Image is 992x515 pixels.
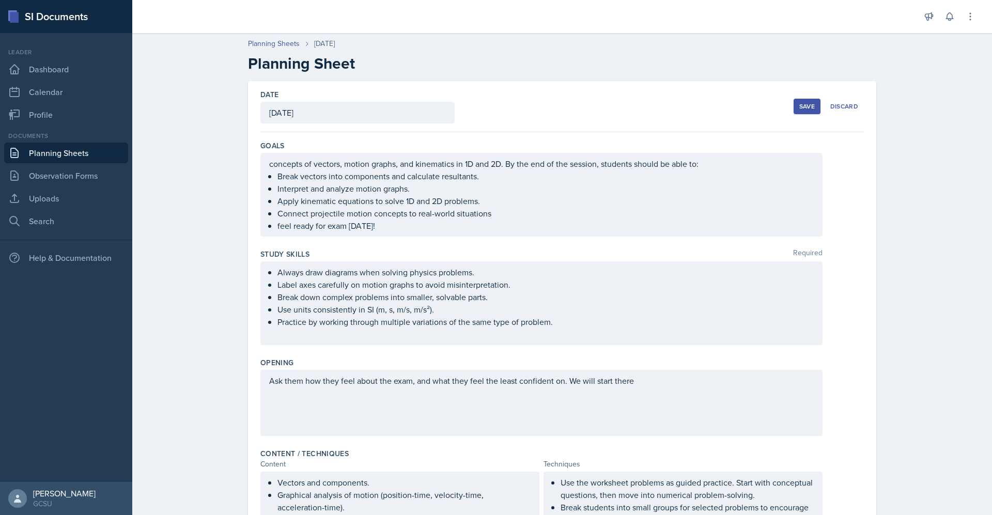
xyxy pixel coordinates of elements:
[277,489,531,513] p: Graphical analysis of motion (position-time, velocity-time, acceleration-time).
[260,448,349,459] label: Content / Techniques
[4,48,128,57] div: Leader
[277,303,814,316] p: Use units consistently in SI (m, s, m/s, m/s²).
[793,249,823,259] span: Required
[4,188,128,209] a: Uploads
[260,357,293,368] label: Opening
[269,374,814,387] p: Ask them how they feel about the exam, and what they feel the least confident on. We will start t...
[277,195,814,207] p: Apply kinematic equations to solve 1D and 2D problems.
[260,89,278,100] label: Date
[277,170,814,182] p: Break vectors into components and calculate resultants.
[314,38,335,49] div: [DATE]
[830,102,858,111] div: Discard
[4,165,128,186] a: Observation Forms
[799,102,815,111] div: Save
[4,143,128,163] a: Planning Sheets
[33,498,96,509] div: GCSU
[269,158,814,170] p: concepts of vectors, motion graphs, and kinematics in 1D and 2D. By the end of the session, stude...
[277,266,814,278] p: Always draw diagrams when solving physics problems.
[277,220,814,232] p: feel ready for exam [DATE]!
[277,182,814,195] p: Interpret and analyze motion graphs.
[260,141,285,151] label: Goals
[33,488,96,498] div: [PERSON_NAME]
[277,278,814,291] p: Label axes carefully on motion graphs to avoid misinterpretation.
[4,131,128,141] div: Documents
[260,459,539,470] div: Content
[4,104,128,125] a: Profile
[825,99,864,114] button: Discard
[4,82,128,102] a: Calendar
[277,291,814,303] p: Break down complex problems into smaller, solvable parts.
[561,476,814,501] p: Use the worksheet problems as guided practice. Start with conceptual questions, then move into nu...
[4,211,128,231] a: Search
[4,59,128,80] a: Dashboard
[260,249,309,259] label: Study Skills
[794,99,820,114] button: Save
[277,476,531,489] p: Vectors and components.
[248,54,876,73] h2: Planning Sheet
[544,459,823,470] div: Techniques
[248,38,300,49] a: Planning Sheets
[277,316,814,328] p: Practice by working through multiple variations of the same type of problem.
[4,247,128,268] div: Help & Documentation
[277,207,814,220] p: Connect projectile motion concepts to real-world situations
